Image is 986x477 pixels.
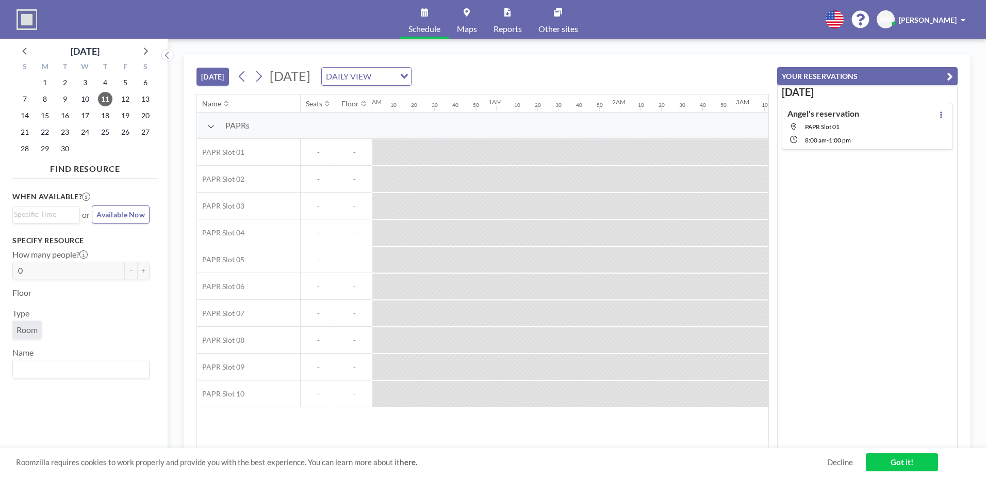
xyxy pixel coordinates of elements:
span: Friday, September 26, 2025 [118,125,133,139]
span: - [301,174,336,184]
span: - [336,282,372,291]
div: T [55,61,75,74]
span: Thursday, September 11, 2025 [98,92,112,106]
span: Monday, September 8, 2025 [38,92,52,106]
span: 1:00 PM [829,136,851,144]
span: AM [880,15,892,24]
span: - [827,136,829,144]
span: - [336,389,372,399]
div: Search for option [13,360,149,378]
span: Tuesday, September 30, 2025 [58,141,72,156]
div: 30 [679,102,685,108]
button: [DATE] [196,68,229,86]
span: Maps [457,25,477,33]
span: PAPR Slot 09 [197,362,244,372]
div: 12AM [365,98,382,106]
span: Thursday, September 25, 2025 [98,125,112,139]
span: - [301,255,336,264]
span: Available Now [96,210,145,219]
span: Sunday, September 21, 2025 [18,125,32,139]
span: Thursday, September 18, 2025 [98,108,112,123]
span: or [82,210,90,220]
span: Tuesday, September 16, 2025 [58,108,72,123]
span: - [301,228,336,237]
label: Floor [12,288,31,298]
span: Saturday, September 6, 2025 [138,75,153,90]
span: Schedule [408,25,440,33]
span: Saturday, September 27, 2025 [138,125,153,139]
input: Search for option [14,209,74,220]
label: Name [12,347,34,358]
span: - [336,255,372,264]
div: 50 [473,102,479,108]
button: YOUR RESERVATIONS [777,67,958,85]
div: Search for option [322,68,411,85]
span: PAPR Slot 06 [197,282,244,291]
div: 20 [411,102,417,108]
div: Search for option [13,206,79,222]
div: Floor [341,99,359,108]
span: - [336,362,372,372]
div: S [15,61,35,74]
h3: [DATE] [782,86,953,99]
span: Tuesday, September 23, 2025 [58,125,72,139]
span: Monday, September 1, 2025 [38,75,52,90]
span: Friday, September 19, 2025 [118,108,133,123]
span: Monday, September 29, 2025 [38,141,52,156]
span: - [301,336,336,345]
span: Friday, September 5, 2025 [118,75,133,90]
span: DAILY VIEW [324,70,373,83]
img: organization-logo [17,9,37,30]
h3: Specify resource [12,236,150,245]
button: + [137,262,150,279]
input: Search for option [14,362,143,376]
div: 20 [535,102,541,108]
div: Seats [306,99,322,108]
span: Other sites [538,25,578,33]
span: - [336,148,372,157]
div: W [75,61,95,74]
span: - [301,309,336,318]
div: 10 [638,102,644,108]
div: T [95,61,115,74]
span: [PERSON_NAME] [899,15,957,24]
span: Sunday, September 7, 2025 [18,92,32,106]
span: Sunday, September 14, 2025 [18,108,32,123]
button: Available Now [92,205,150,224]
label: How many people? [12,249,88,260]
span: PAPR Slot 01 [197,148,244,157]
span: PAPR Slot 04 [197,228,244,237]
span: PAPR Slot 10 [197,389,244,399]
h4: FIND RESOURCE [12,160,158,174]
div: F [115,61,135,74]
span: Wednesday, September 24, 2025 [78,125,92,139]
div: 10 [514,102,520,108]
span: PAPR Slot 05 [197,255,244,264]
span: - [301,362,336,372]
div: 2AM [612,98,626,106]
label: Type [12,308,29,319]
div: S [135,61,155,74]
span: - [301,201,336,211]
span: - [336,336,372,345]
a: Got it! [866,453,938,471]
div: 1AM [488,98,502,106]
span: Wednesday, September 3, 2025 [78,75,92,90]
div: 40 [700,102,706,108]
span: Friday, September 12, 2025 [118,92,133,106]
span: Tuesday, September 2, 2025 [58,75,72,90]
span: - [336,174,372,184]
span: Thursday, September 4, 2025 [98,75,112,90]
span: Sunday, September 28, 2025 [18,141,32,156]
span: - [301,389,336,399]
div: 10 [390,102,397,108]
span: - [336,228,372,237]
span: PAPRs [225,120,250,131]
span: Monday, September 22, 2025 [38,125,52,139]
div: 50 [597,102,603,108]
h4: Angel's reservation [787,108,859,119]
div: 50 [720,102,727,108]
span: PAPR Slot 02 [197,174,244,184]
span: PAPR Slot 01 [805,123,840,131]
div: 20 [659,102,665,108]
